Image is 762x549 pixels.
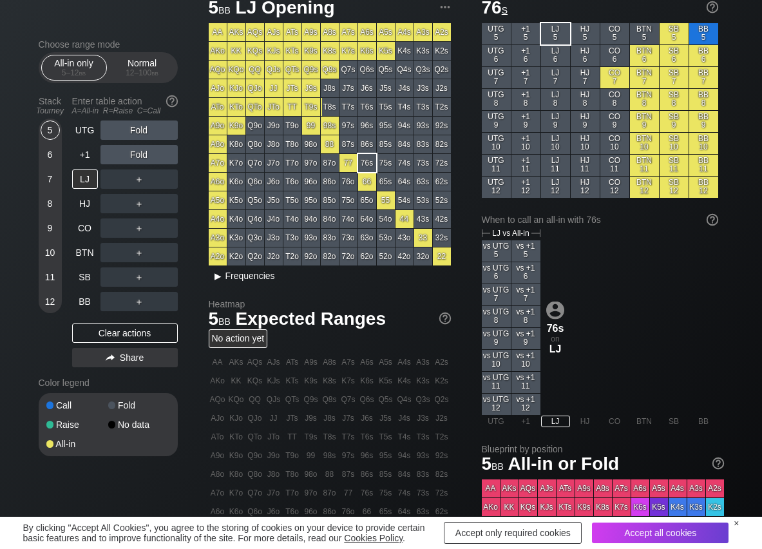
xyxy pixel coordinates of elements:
[600,155,629,176] div: CO 11
[689,67,718,88] div: BB 7
[227,79,245,97] div: KJo
[395,247,414,265] div: 42o
[339,79,357,97] div: J7s
[377,210,395,228] div: 54o
[265,229,283,247] div: J3o
[100,145,178,164] div: Fold
[302,79,320,97] div: J9s
[321,154,339,172] div: 87o
[39,39,178,50] h2: Choose range mode
[72,169,98,189] div: LJ
[339,247,357,265] div: 72o
[546,301,564,319] img: icon-avatar.b40e07d9.svg
[630,177,659,198] div: BTN 12
[395,117,414,135] div: 94s
[711,456,725,470] img: help.32db89a4.svg
[265,191,283,209] div: J5o
[377,173,395,191] div: 65s
[358,247,376,265] div: 62o
[600,45,629,66] div: CO 6
[283,247,301,265] div: T2o
[414,98,432,116] div: T3s
[339,42,357,60] div: K7s
[511,177,540,198] div: +1 12
[209,98,227,116] div: ATo
[209,229,227,247] div: A3o
[321,173,339,191] div: 86o
[265,247,283,265] div: J2o
[433,61,451,79] div: Q2s
[395,210,414,228] div: 44
[541,133,570,154] div: LJ 10
[660,45,689,66] div: SB 6
[321,98,339,116] div: T8s
[358,117,376,135] div: 96s
[265,154,283,172] div: J7o
[225,271,275,281] span: Frequencies
[265,98,283,116] div: JTo
[283,135,301,153] div: T8o
[414,154,432,172] div: 73s
[511,45,540,66] div: +1 6
[339,23,357,41] div: A7s
[246,154,264,172] div: Q7o
[41,292,60,311] div: 12
[395,79,414,97] div: J4s
[246,61,264,79] div: QQ
[358,42,376,60] div: K6s
[209,135,227,153] div: A8o
[600,111,629,132] div: CO 9
[377,98,395,116] div: T5s
[600,89,629,110] div: CO 8
[321,210,339,228] div: 84o
[283,229,301,247] div: T3o
[395,154,414,172] div: 74s
[227,210,245,228] div: K4o
[283,23,301,41] div: ATs
[41,267,60,287] div: 11
[444,522,582,544] div: Accept only required cookies
[689,23,718,44] div: BB 5
[358,191,376,209] div: 65o
[395,98,414,116] div: T4s
[630,23,659,44] div: BTN 5
[377,229,395,247] div: 53o
[395,23,414,41] div: A4s
[265,117,283,135] div: J9o
[227,191,245,209] div: K5o
[321,23,339,41] div: A8s
[414,210,432,228] div: 43s
[660,111,689,132] div: SB 9
[414,61,432,79] div: Q3s
[41,218,60,238] div: 9
[482,23,511,44] div: UTG 5
[72,145,98,164] div: +1
[630,133,659,154] div: BTN 10
[41,145,60,164] div: 6
[283,154,301,172] div: T7o
[302,135,320,153] div: 98o
[246,79,264,97] div: QJo
[482,89,511,110] div: UTG 8
[209,42,227,60] div: AKo
[630,111,659,132] div: BTN 9
[72,91,178,120] div: Enter table action
[227,229,245,247] div: K3o
[108,420,170,429] div: No data
[283,79,301,97] div: JTs
[339,61,357,79] div: Q7s
[689,45,718,66] div: BB 6
[246,135,264,153] div: Q8o
[227,42,245,60] div: KK
[571,45,600,66] div: HJ 6
[265,79,283,97] div: JJ
[395,173,414,191] div: 64s
[571,89,600,110] div: HJ 8
[377,79,395,97] div: J5s
[395,61,414,79] div: Q4s
[395,135,414,153] div: 84s
[218,2,231,16] span: bb
[321,229,339,247] div: 83o
[689,155,718,176] div: BB 11
[106,354,115,361] img: share.864f2f62.svg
